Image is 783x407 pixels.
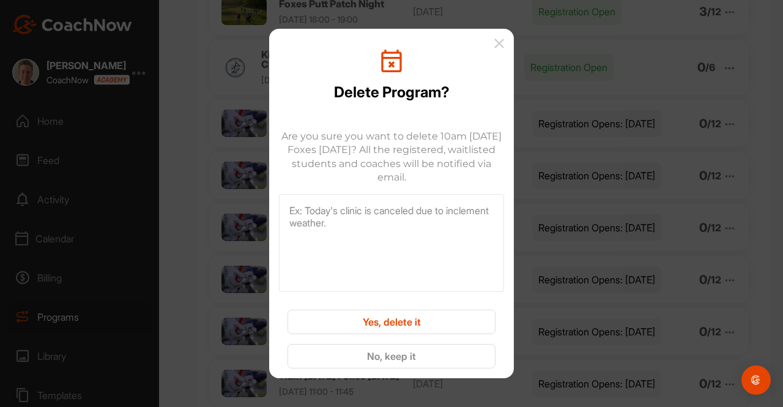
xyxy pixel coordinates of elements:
p: Are you sure you want to delete 10am [DATE] Foxes [DATE]? All the registered, waitlisted students... [269,130,514,185]
button: No, keep it [288,344,495,368]
img: envelope [494,39,504,48]
button: Yes, delete it [288,310,495,334]
p: Delete Program? [334,83,450,101]
img: svg+xml;base64,PHN2ZyB3aWR0aD0iNDAiIGhlaWdodD0iNDEiIHZpZXdCb3g9IjAgMCA0MCA0MSIgZmlsbD0ibm9uZSIgeG... [379,48,404,73]
div: Open Intercom Messenger [741,365,771,395]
